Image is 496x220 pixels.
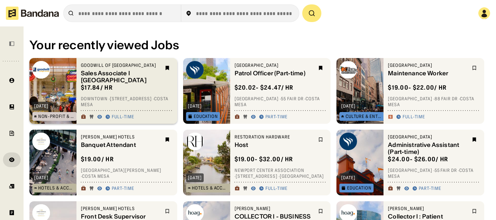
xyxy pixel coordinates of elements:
[388,206,467,212] div: [PERSON_NAME]
[81,70,160,84] div: Sales Associate I [GEOGRAPHIC_DATA]
[6,7,59,20] img: Bandana logotype
[388,155,448,163] div: $ 24.00 - $26.00 / hr
[81,96,173,107] div: Downtown · [STREET_ADDRESS] · Costa Mesa
[235,155,293,163] div: $ 19.00 - $32.00 / hr
[339,133,357,150] img: Vanguard University logo
[81,62,160,68] div: Goodwill of [GEOGRAPHIC_DATA]
[192,186,228,190] div: Hotels & Accommodation
[388,134,467,140] div: [GEOGRAPHIC_DATA]
[235,96,326,107] div: [GEOGRAPHIC_DATA] · 55 Fair Dr · Costa Mesa
[341,176,356,180] div: [DATE]
[235,84,294,91] div: $ 20.02 - $24.47 / hr
[336,130,484,195] a: Vanguard University logo[DATE]Education[GEOGRAPHIC_DATA]Administrative Assistant (Part-time)$24.0...
[29,58,177,124] a: Goodwill of Orange County logo[DATE]Non-Profit & Public ServiceGoodwill of [GEOGRAPHIC_DATA]Sales...
[235,134,314,140] div: Restoration Hardware
[188,104,202,108] div: [DATE]
[336,58,484,124] a: OC Fair & Event Center logo[DATE]Culture & Entertainment[GEOGRAPHIC_DATA]Maintenance Worker$19.00...
[341,104,356,108] div: [DATE]
[388,96,480,107] div: [GEOGRAPHIC_DATA] · 88 Fair Dr · Costa Mesa
[183,130,331,195] a: Restoration Hardware logo[DATE]Hotels & AccommodationRestoration HardwareHost$19.00- $32.00/ hrNe...
[346,114,382,119] div: Culture & Entertainment
[29,38,484,52] div: Your recently viewed Jobs
[235,167,326,179] div: Newport Center Association · [STREET_ADDRESS] · [GEOGRAPHIC_DATA]
[403,114,425,120] div: Full-time
[81,213,160,220] div: Front Desk Supervisor
[38,114,75,119] div: Non-Profit & Public Service
[388,141,467,155] div: Administrative Assistant (Part-time)
[388,84,447,91] div: $ 19.00 - $22.00 / hr
[81,206,160,212] div: [PERSON_NAME] Hotels
[235,206,314,212] div: [PERSON_NAME]
[388,167,480,179] div: [GEOGRAPHIC_DATA] · 55 Fair Dr · Costa Mesa
[81,155,114,163] div: $ 19.00 / hr
[38,186,75,190] div: Hotels & Accommodation
[265,185,288,191] div: Full-time
[194,114,218,119] div: Education
[235,62,314,68] div: [GEOGRAPHIC_DATA]
[29,130,177,195] a: Ayres Hotels logo[DATE]Hotels & Accommodation[PERSON_NAME] HotelsBanquet Attendant$19.00/ hr[GEOG...
[388,62,467,68] div: [GEOGRAPHIC_DATA]
[81,134,160,140] div: [PERSON_NAME] Hotels
[419,185,441,191] div: Part-time
[388,70,467,77] div: Maintenance Worker
[188,176,202,180] div: [DATE]
[34,104,49,108] div: [DATE]
[235,70,314,77] div: Patrol Officer (Part-time)
[81,141,160,148] div: Banquet Attendant
[186,133,204,150] img: Restoration Hardware logo
[81,167,173,179] div: [GEOGRAPHIC_DATA][PERSON_NAME] · Costa Mesa
[112,185,134,191] div: Part-time
[34,176,49,180] div: [DATE]
[265,114,288,120] div: Part-time
[347,186,372,190] div: Education
[183,58,331,124] a: Vanguard University logo[DATE]Education[GEOGRAPHIC_DATA]Patrol Officer (Part-time)$20.02- $24.47/...
[32,61,50,79] img: Goodwill of Orange County logo
[112,114,134,120] div: Full-time
[32,133,50,150] img: Ayres Hotels logo
[81,84,113,91] div: $ 17.84 / hr
[339,61,357,79] img: OC Fair & Event Center logo
[235,141,314,148] div: Host
[186,61,204,79] img: Vanguard University logo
